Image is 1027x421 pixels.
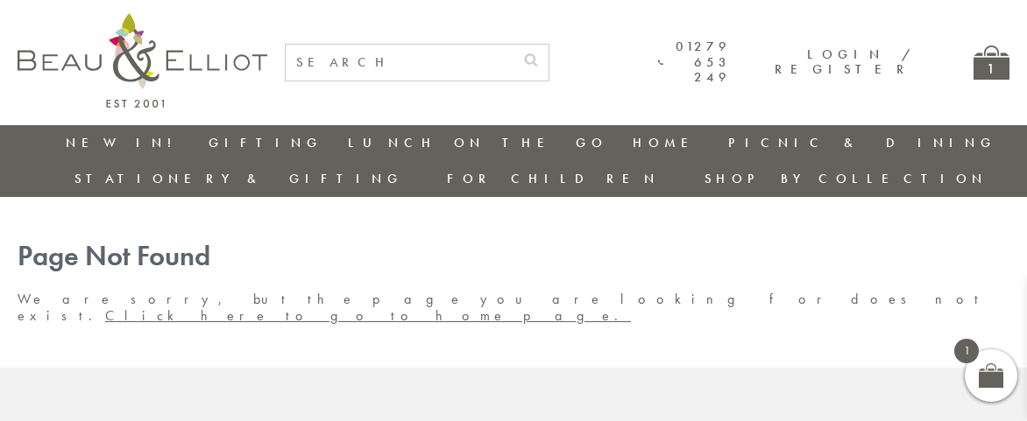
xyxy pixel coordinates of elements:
[66,134,183,151] a: New in!
[105,306,631,325] a: Click here to go to home page.
[74,170,403,187] a: Stationery & Gifting
[18,241,1009,273] h1: Page Not Found
[658,39,731,85] a: 01279 653 249
[728,134,996,151] a: Picnic & Dining
[974,46,1009,80] a: 1
[705,170,988,187] a: Shop by collection
[209,134,322,151] a: Gifting
[18,13,267,108] img: logo
[775,46,912,78] a: Login / Register
[954,339,979,363] span: 1
[348,134,607,151] a: Lunch On The Go
[447,170,660,187] a: For Children
[633,134,703,151] a: Home
[286,45,513,81] input: SEARCH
